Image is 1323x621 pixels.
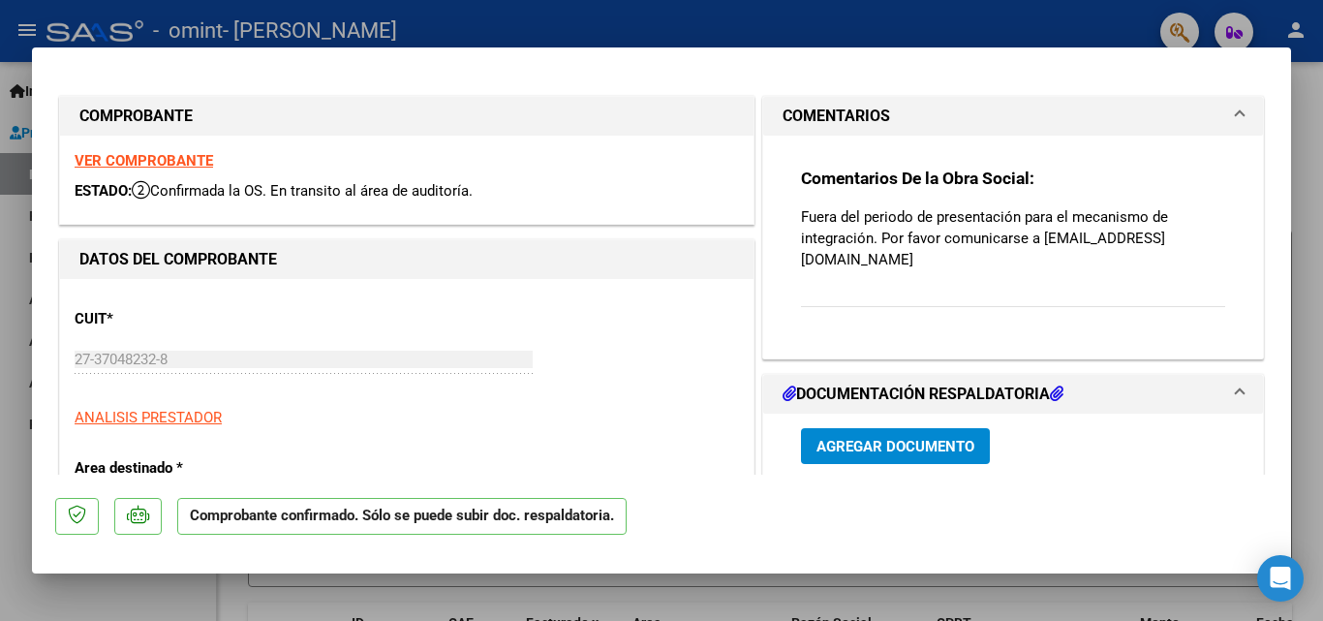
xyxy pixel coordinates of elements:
[801,428,990,464] button: Agregar Documento
[763,97,1263,136] mat-expansion-panel-header: COMENTARIOS
[132,182,473,200] span: Confirmada la OS. En transito al área de auditoría.
[75,308,274,330] p: CUIT
[79,107,193,125] strong: COMPROBANTE
[1257,555,1304,602] div: Open Intercom Messenger
[177,498,627,536] p: Comprobante confirmado. Sólo se puede subir doc. respaldatoria.
[763,375,1263,414] mat-expansion-panel-header: DOCUMENTACIÓN RESPALDATORIA
[75,152,213,170] a: VER COMPROBANTE
[75,409,222,426] span: ANALISIS PRESTADOR
[783,105,890,128] h1: COMENTARIOS
[763,136,1263,357] div: COMENTARIOS
[75,457,274,480] p: Area destinado *
[79,250,277,268] strong: DATOS DEL COMPROBANTE
[816,438,974,455] span: Agregar Documento
[75,182,132,200] span: ESTADO:
[801,169,1034,188] strong: Comentarios De la Obra Social:
[783,383,1063,406] h1: DOCUMENTACIÓN RESPALDATORIA
[801,206,1225,270] p: Fuera del periodo de presentación para el mecanismo de integración. Por favor comunicarse a [EMAI...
